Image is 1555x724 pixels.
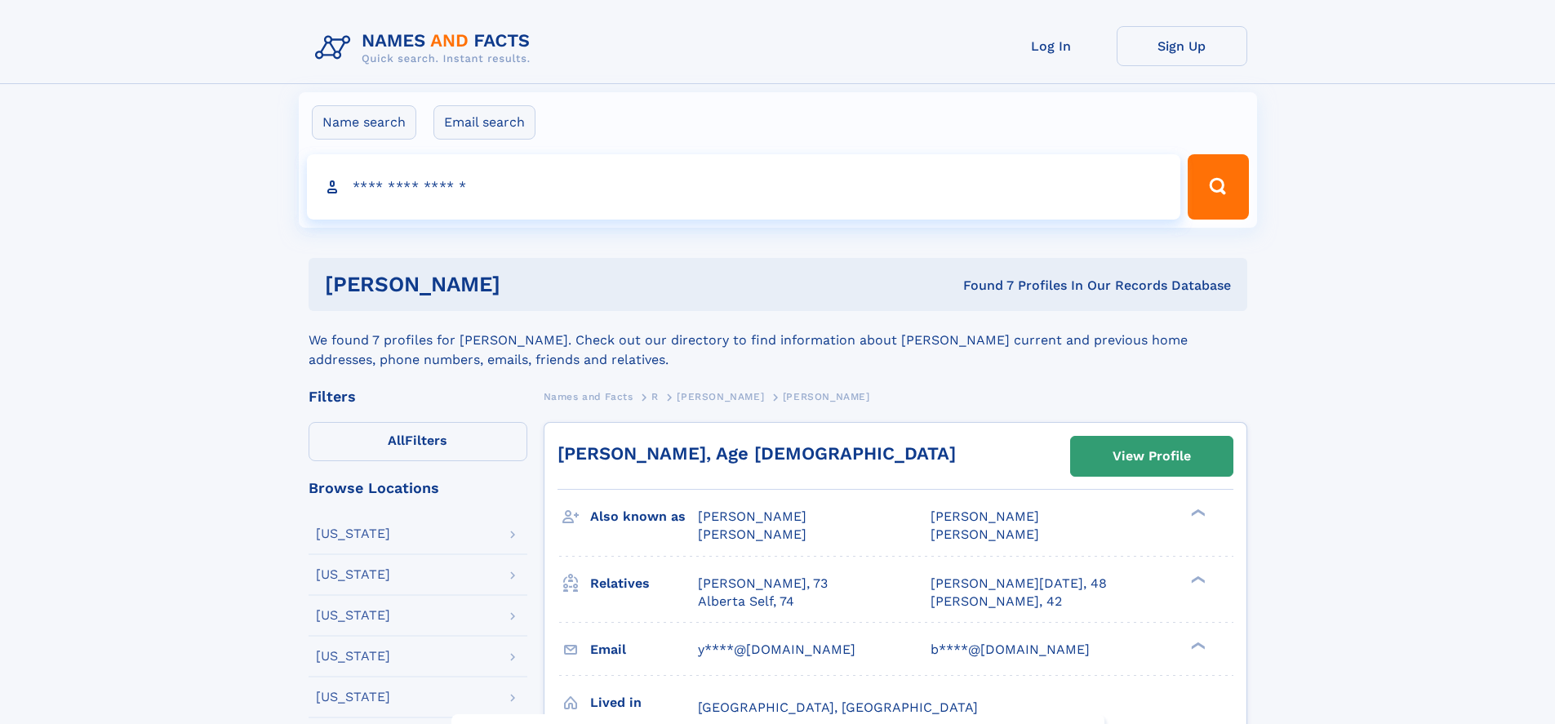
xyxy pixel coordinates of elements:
h1: [PERSON_NAME] [325,274,732,295]
button: Search Button [1188,154,1248,220]
span: [PERSON_NAME] [783,391,870,402]
span: [GEOGRAPHIC_DATA], [GEOGRAPHIC_DATA] [698,700,978,715]
div: ❯ [1187,508,1206,518]
span: All [388,433,405,448]
h3: Lived in [590,689,698,717]
a: Sign Up [1117,26,1247,66]
a: Alberta Self, 74 [698,593,794,611]
div: [US_STATE] [316,609,390,622]
label: Name search [312,105,416,140]
span: R [651,391,659,402]
div: [US_STATE] [316,568,390,581]
h3: Also known as [590,503,698,531]
span: [PERSON_NAME] [698,526,806,542]
div: Found 7 Profiles In Our Records Database [731,277,1231,295]
div: [US_STATE] [316,527,390,540]
span: [PERSON_NAME] [931,509,1039,524]
a: [PERSON_NAME] [677,386,764,406]
label: Filters [309,422,527,461]
span: [PERSON_NAME] [677,391,764,402]
label: Email search [433,105,535,140]
a: Names and Facts [544,386,633,406]
a: R [651,386,659,406]
div: Filters [309,389,527,404]
div: [US_STATE] [316,650,390,663]
a: [PERSON_NAME][DATE], 48 [931,575,1107,593]
div: [US_STATE] [316,691,390,704]
a: View Profile [1071,437,1233,476]
h3: Email [590,636,698,664]
div: View Profile [1113,438,1191,475]
div: ❯ [1187,574,1206,584]
input: search input [307,154,1181,220]
div: Browse Locations [309,481,527,495]
img: Logo Names and Facts [309,26,544,70]
div: ❯ [1187,640,1206,651]
a: [PERSON_NAME], 73 [698,575,828,593]
span: [PERSON_NAME] [931,526,1039,542]
a: [PERSON_NAME], 42 [931,593,1062,611]
span: [PERSON_NAME] [698,509,806,524]
a: [PERSON_NAME], Age [DEMOGRAPHIC_DATA] [558,443,956,464]
a: Log In [986,26,1117,66]
div: We found 7 profiles for [PERSON_NAME]. Check out our directory to find information about [PERSON_... [309,311,1247,370]
h3: Relatives [590,570,698,597]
